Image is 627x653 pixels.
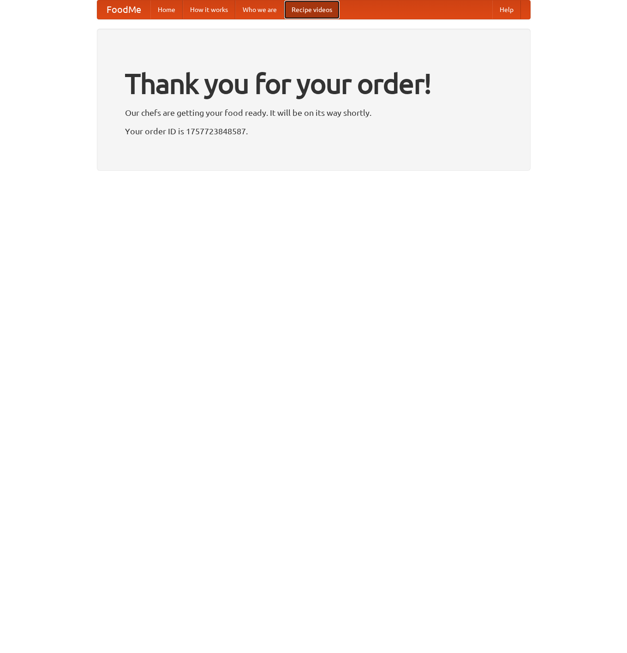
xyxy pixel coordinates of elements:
[284,0,340,19] a: Recipe videos
[125,124,502,138] p: Your order ID is 1757723848587.
[97,0,150,19] a: FoodMe
[125,61,502,106] h1: Thank you for your order!
[125,106,502,120] p: Our chefs are getting your food ready. It will be on its way shortly.
[183,0,235,19] a: How it works
[235,0,284,19] a: Who we are
[150,0,183,19] a: Home
[492,0,521,19] a: Help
